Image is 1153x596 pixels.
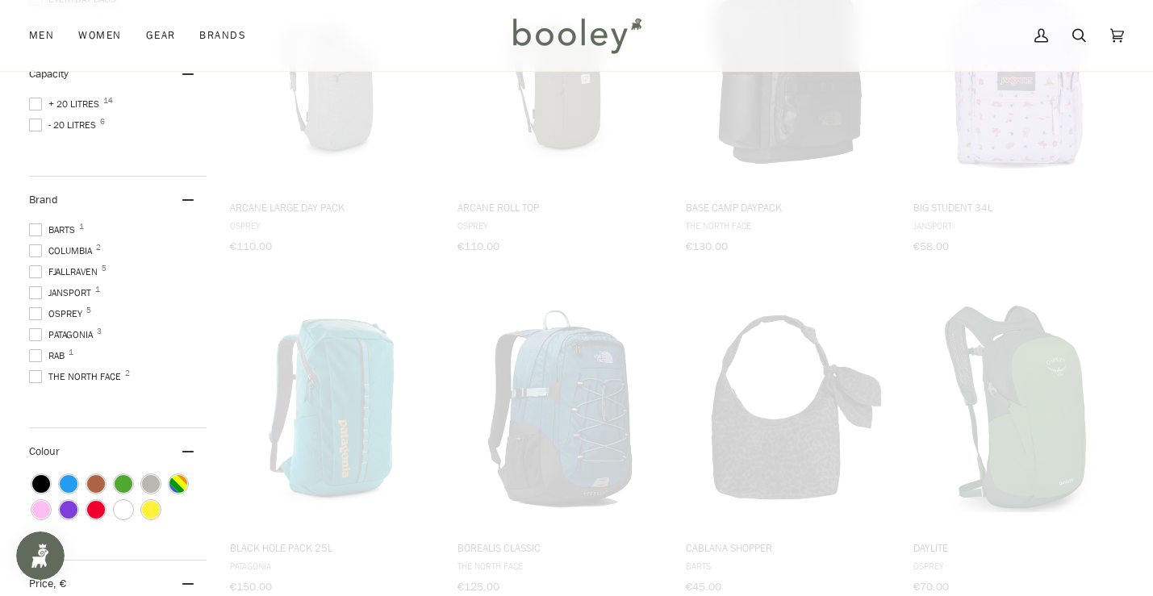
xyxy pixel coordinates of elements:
span: 5 [86,306,91,315]
span: Colour: Green [115,475,132,493]
span: Colour: Black [32,475,50,493]
span: Colour: Blue [60,475,77,493]
span: Barts [29,223,80,237]
span: 14 [103,97,113,105]
span: - 20 Litres [29,118,101,132]
span: 1 [79,223,84,231]
span: Colour: Brown [87,475,105,493]
span: Gear [146,27,176,44]
span: The North Face [29,369,126,384]
span: , € [53,576,66,591]
span: Colour: White [115,501,132,519]
span: 3 [97,327,102,336]
span: Patagonia [29,327,98,342]
span: + 20 Litres [29,97,104,111]
span: Brand [29,192,58,207]
span: Osprey [29,306,87,321]
span: 5 [102,265,107,273]
span: Colour: Purple [60,501,77,519]
img: Booley [506,12,647,59]
span: Colour: Multicolour [169,475,187,493]
span: Colour: Grey [142,475,160,493]
span: Women [78,27,121,44]
span: Colour: Pink [32,501,50,519]
span: 2 [96,244,101,252]
span: Jansport [29,285,96,300]
span: 1 [69,348,73,356]
span: Men [29,27,54,44]
span: Fjallraven [29,265,102,279]
span: Colour: Red [87,501,105,519]
iframe: Button to open loyalty program pop-up [16,531,65,580]
span: 1 [95,285,100,294]
span: Colour [29,444,72,459]
span: Price [29,576,66,591]
span: Capacity [29,66,69,81]
span: Rab [29,348,69,363]
span: Brands [199,27,246,44]
span: 2 [125,369,130,377]
span: Colour: Yellow [142,501,160,519]
span: Columbia [29,244,97,258]
span: 6 [100,118,105,126]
